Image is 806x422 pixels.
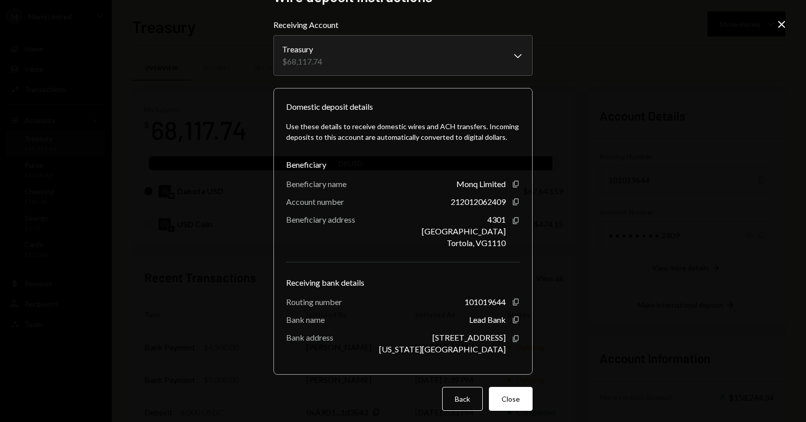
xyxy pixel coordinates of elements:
[286,197,344,206] div: Account number
[286,101,373,113] div: Domestic deposit details
[422,226,506,236] div: [GEOGRAPHIC_DATA]
[286,121,520,142] div: Use these details to receive domestic wires and ACH transfers. Incoming deposits to this account ...
[286,297,342,307] div: Routing number
[489,387,533,411] button: Close
[456,179,506,189] div: Monq Limited
[379,344,506,354] div: [US_STATE][GEOGRAPHIC_DATA]
[286,159,520,171] div: Beneficiary
[447,238,506,248] div: Tortola, VG1110
[469,315,506,324] div: Lead Bank
[286,215,355,224] div: Beneficiary address
[273,35,533,76] button: Receiving Account
[432,333,506,342] div: [STREET_ADDRESS]
[286,277,520,289] div: Receiving bank details
[273,19,533,31] label: Receiving Account
[442,387,483,411] button: Back
[286,179,347,189] div: Beneficiary name
[286,333,333,342] div: Bank address
[464,297,506,307] div: 101019644
[451,197,506,206] div: 212012062409
[487,215,506,224] div: 4301
[286,315,325,324] div: Bank name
